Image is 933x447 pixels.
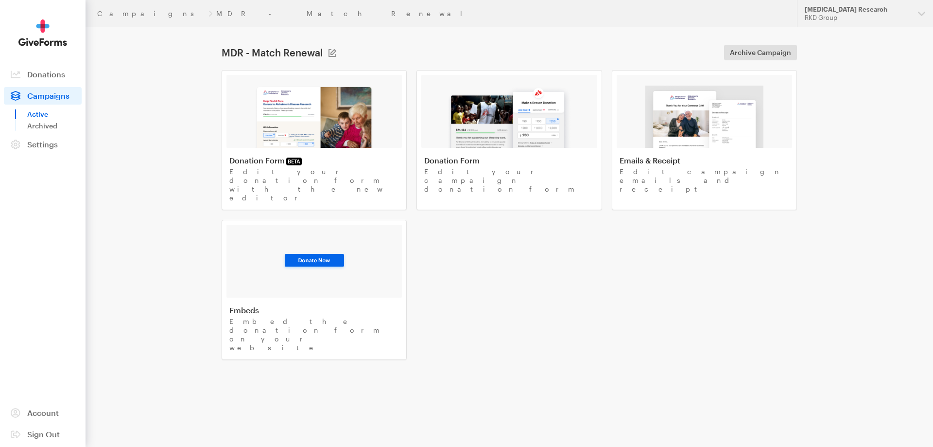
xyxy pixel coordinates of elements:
a: Donation FormBETA Edit your donation form with the new editor [222,70,407,210]
a: Active [27,108,82,120]
a: Account [4,404,82,422]
span: Archive Campaign [730,47,791,58]
p: Edit your campaign donation form [424,167,594,194]
span: BETA [286,158,302,165]
p: Embed the donation form on your website [229,317,399,352]
div: RKD Group [805,14,910,22]
a: Archived [27,120,82,132]
a: Archive Campaign [724,45,797,60]
h4: Donation Form [229,156,399,165]
a: Settings [4,136,82,153]
img: image-2-e181a1b57a52e92067c15dabc571ad95275de6101288912623f50734140ed40c.png [447,86,571,148]
h4: Emails & Receipt [620,156,789,165]
p: Edit campaign emails and receipt [620,167,789,194]
span: Settings [27,140,58,149]
a: Campaigns [4,87,82,105]
span: Account [27,408,59,417]
span: Campaigns [27,91,69,100]
div: [MEDICAL_DATA] Research [805,5,910,14]
p: Edit your donation form with the new editor [229,167,399,202]
a: MDR - Match Renewal [216,10,468,18]
a: Campaigns [97,10,205,18]
h4: Embeds [229,305,399,315]
a: Embeds Embed the donation form on your website [222,220,407,360]
img: image-3-93ee28eb8bf338fe015091468080e1db9f51356d23dce784fdc61914b1599f14.png [281,251,347,271]
a: Donations [4,66,82,83]
h1: MDR - Match Renewal [222,47,323,58]
img: GiveForms [18,19,67,46]
img: image-1-83ed7ead45621bf174d8040c5c72c9f8980a381436cbc16a82a0f79bcd7e5139.png [255,86,374,148]
a: Emails & Receipt Edit campaign emails and receipt [612,70,797,210]
h4: Donation Form [424,156,594,165]
a: Donation Form Edit your campaign donation form [416,70,602,210]
span: Donations [27,70,65,79]
img: image-3-0695904bd8fc2540e7c0ed4f0f3f42b2ae7fdd5008376bfc2271839042c80776.png [645,86,763,148]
